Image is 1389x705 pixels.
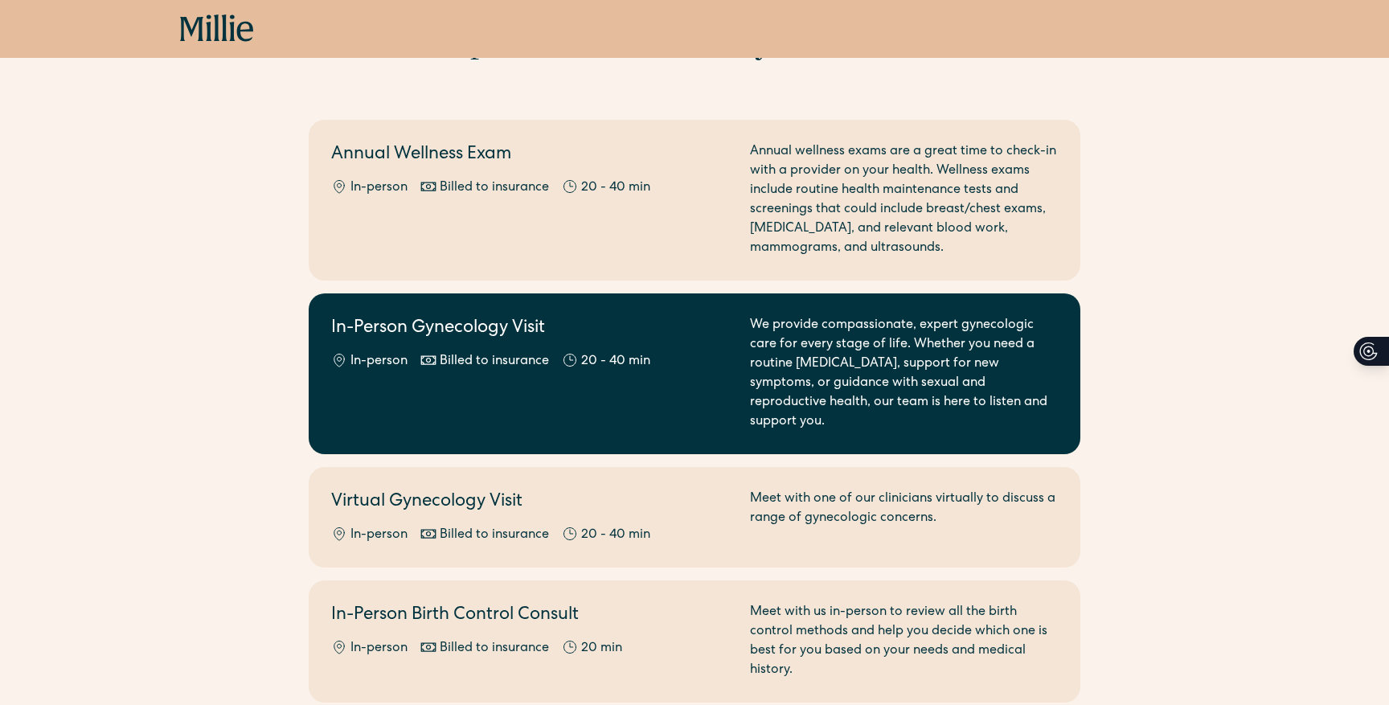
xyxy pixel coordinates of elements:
[581,178,650,198] div: 20 - 40 min
[309,580,1080,703] a: In-Person Birth Control ConsultIn-personBilled to insurance20 minMeet with us in-person to review...
[440,178,549,198] div: Billed to insurance
[350,352,408,371] div: In-person
[309,293,1080,454] a: In-Person Gynecology VisitIn-personBilled to insurance20 - 40 minWe provide compassionate, expert...
[440,639,549,658] div: Billed to insurance
[750,142,1058,258] div: Annual wellness exams are a great time to check-in with a provider on your health. Wellness exams...
[331,603,731,629] h2: In-Person Birth Control Consult
[309,120,1080,281] a: Annual Wellness ExamIn-personBilled to insurance20 - 40 minAnnual wellness exams are a great time...
[350,526,408,545] div: In-person
[331,142,731,169] h2: Annual Wellness Exam
[350,639,408,658] div: In-person
[750,316,1058,432] div: We provide compassionate, expert gynecologic care for every stage of life. Whether you need a rou...
[350,178,408,198] div: In-person
[440,526,549,545] div: Billed to insurance
[440,352,549,371] div: Billed to insurance
[309,467,1080,568] a: Virtual Gynecology VisitIn-personBilled to insurance20 - 40 minMeet with one of our clinicians vi...
[581,639,622,658] div: 20 min
[581,526,650,545] div: 20 - 40 min
[331,316,731,342] h2: In-Person Gynecology Visit
[331,490,731,516] h2: Virtual Gynecology Visit
[750,490,1058,545] div: Meet with one of our clinicians virtually to discuss a range of gynecologic concerns.
[581,352,650,371] div: 20 - 40 min
[750,603,1058,680] div: Meet with us in-person to review all the birth control methods and help you decide which one is b...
